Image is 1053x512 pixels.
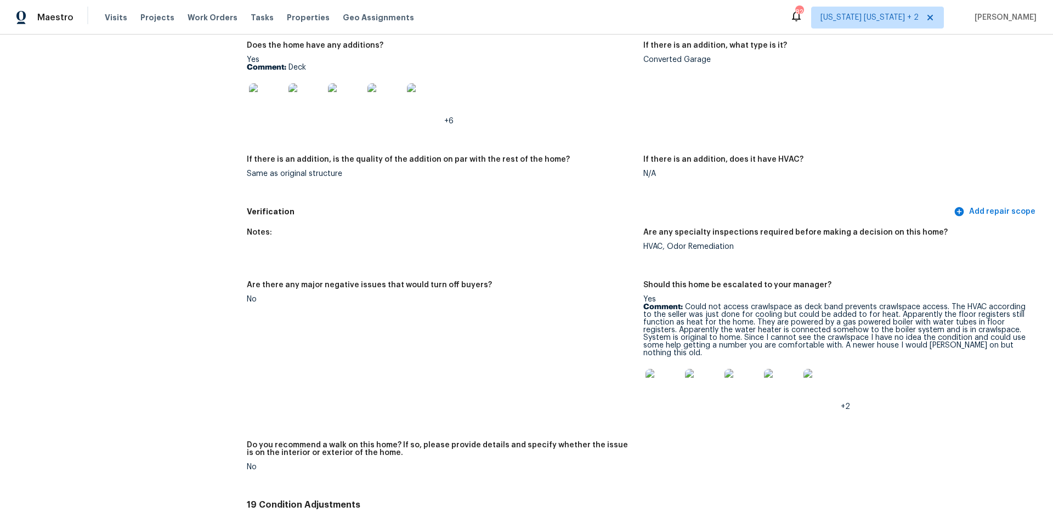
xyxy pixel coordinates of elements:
[247,56,635,125] div: Yes
[247,64,286,71] b: Comment:
[247,499,1040,510] h4: 19 Condition Adjustments
[247,206,952,218] h5: Verification
[795,7,803,18] div: 82
[643,229,948,236] h5: Are any specialty inspections required before making a decision on this home?
[247,463,635,471] div: No
[970,12,1037,23] span: [PERSON_NAME]
[247,64,635,71] p: Deck
[247,295,635,303] div: No
[643,170,1031,178] div: N/A
[37,12,73,23] span: Maestro
[820,12,919,23] span: [US_STATE] [US_STATE] + 2
[287,12,330,23] span: Properties
[247,281,492,289] h5: Are there any major negative issues that would turn off buyers?
[956,205,1035,219] span: Add repair scope
[643,156,803,163] h5: If there is an addition, does it have HVAC?
[247,156,570,163] h5: If there is an addition, is the quality of the addition on par with the rest of the home?
[251,14,274,21] span: Tasks
[643,42,787,49] h5: If there is an addition, what type is it?
[188,12,237,23] span: Work Orders
[643,295,1031,411] div: Yes
[247,170,635,178] div: Same as original structure
[140,12,174,23] span: Projects
[952,202,1040,222] button: Add repair scope
[105,12,127,23] span: Visits
[247,42,383,49] h5: Does the home have any additions?
[343,12,414,23] span: Geo Assignments
[841,403,850,411] span: +2
[247,229,272,236] h5: Notes:
[643,243,1031,251] div: HVAC, Odor Remediation
[643,303,683,311] b: Comment:
[247,441,635,457] h5: Do you recommend a walk on this home? If so, please provide details and specify whether the issue...
[643,281,831,289] h5: Should this home be escalated to your manager?
[444,117,454,125] span: +6
[643,56,1031,64] div: Converted Garage
[643,303,1031,357] p: Could not access crawlspace as deck band prevents crawlspace access. The HVAC according to the se...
